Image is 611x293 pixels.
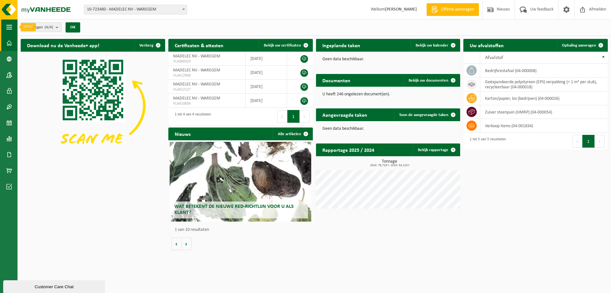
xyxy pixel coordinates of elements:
[172,109,211,123] div: 1 tot 4 van 4 resultaten
[173,73,241,78] span: VLA612968
[480,92,608,105] td: karton/papier, los (bedrijven) (04-000026)
[246,66,287,80] td: [DATE]
[411,39,460,52] a: Bekijk uw kalender
[273,128,312,140] a: Alle artikelen
[173,54,220,59] span: MADELEC NV - WAREGEM
[595,135,605,148] button: Next
[173,101,241,106] span: VLA610836
[385,7,417,12] strong: [PERSON_NAME]
[480,119,608,133] td: verkoop items (04-001834)
[322,92,454,97] p: U heeft 246 ongelezen document(en).
[562,43,596,48] span: Ophaling aanvragen
[467,134,506,148] div: 1 tot 5 van 5 resultaten
[45,25,53,29] count: (4/4)
[66,22,80,33] button: OK
[139,43,153,48] span: Verberg
[173,96,220,101] span: MADELEC NV - WAREGEM
[316,74,357,86] h2: Documenten
[24,23,53,32] span: Vestigingen
[277,110,287,123] button: Previous
[439,6,476,13] span: Offerte aanvragen
[21,52,165,160] img: Download de VHEPlus App
[322,127,454,131] p: Geen data beschikbaar.
[173,68,220,73] span: MADELEC NV - WAREGEM
[413,143,460,156] a: Bekijk rapportage
[173,87,241,92] span: VLA612127
[399,113,448,117] span: Toon de aangevraagde taken
[316,143,381,156] h2: Rapportage 2025 / 2024
[173,59,241,64] span: VLA900329
[300,110,310,123] button: Next
[170,142,311,222] a: Wat betekent de nieuwe RED-richtlijn voor u als klant?
[319,164,460,167] span: 2024: 78,710 t - 2025: 54,210 t
[175,228,310,232] p: 1 van 10 resultaten
[316,108,374,121] h2: Aangevraagde taken
[582,135,595,148] button: 1
[409,78,448,83] span: Bekijk uw documenten
[316,39,367,51] h2: Ingeplande taken
[84,5,187,14] span: 10-723480 - MADELEC NV - WAREGEM
[173,82,220,87] span: MADELEC NV - WAREGEM
[572,135,582,148] button: Previous
[246,80,287,94] td: [DATE]
[404,74,460,87] a: Bekijk uw documenten
[21,22,62,32] button: Vestigingen(4/4)
[246,94,287,108] td: [DATE]
[463,39,510,51] h2: Uw afvalstoffen
[259,39,312,52] a: Bekijk uw certificaten
[480,105,608,119] td: zuiver steenpuin (HMRP) (04-000054)
[480,77,608,92] td: geëxpandeerde polystyreen (EPS) verpakking (< 1 m² per stuk), recycleerbaar (04-000018)
[394,108,460,121] a: Toon de aangevraagde taken
[416,43,448,48] span: Bekijk uw kalender
[168,128,197,140] h2: Nieuws
[264,43,301,48] span: Bekijk uw certificaten
[557,39,607,52] a: Ophaling aanvragen
[246,52,287,66] td: [DATE]
[322,57,454,62] p: Geen data beschikbaar.
[182,238,192,250] button: Volgende
[168,39,230,51] h2: Certificaten & attesten
[485,55,503,60] span: Afvalstof
[134,39,165,52] button: Verberg
[287,110,300,123] button: 1
[480,64,608,77] td: bedrijfsrestafval (04-000008)
[172,238,182,250] button: Vorige
[3,279,106,293] iframe: chat widget
[426,3,479,16] a: Offerte aanvragen
[174,204,294,215] span: Wat betekent de nieuwe RED-richtlijn voor u als klant?
[319,159,460,167] h3: Tonnage
[21,39,106,51] h2: Download nu de Vanheede+ app!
